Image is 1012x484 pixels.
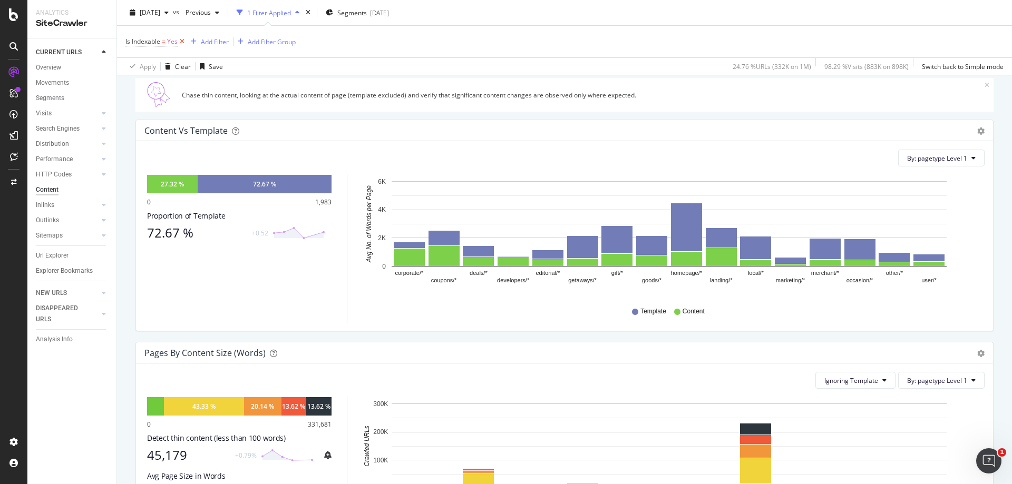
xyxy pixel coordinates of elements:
[907,376,967,385] span: By: pagetype Level 1
[125,58,156,75] button: Apply
[36,169,72,180] div: HTTP Codes
[683,307,705,316] span: Content
[173,7,181,16] span: vs
[922,62,1004,71] div: Switch back to Simple mode
[36,108,99,119] a: Visits
[162,37,166,46] span: =
[36,139,69,150] div: Distribution
[181,8,211,17] span: Previous
[360,175,977,297] svg: A chart.
[918,58,1004,75] button: Switch back to Simple mode
[824,62,909,71] div: 98.29 % Visits ( 883K on 898K )
[373,457,388,464] text: 100K
[233,35,296,48] button: Add Filter Group
[201,37,229,46] div: Add Filter
[36,230,99,241] a: Sitemaps
[144,125,228,136] div: Content vs Template
[815,372,896,389] button: Ignoring Template
[315,197,332,206] div: 1,983
[147,420,151,429] div: 0
[36,265,109,276] a: Explorer Bookmarks
[140,62,156,71] div: Apply
[324,451,332,459] div: bell-plus
[251,402,274,411] div: 20.14 %
[898,150,985,166] button: By: pagetype Level 1
[907,154,967,163] span: By: pagetype Level 1
[140,82,178,107] img: Quality
[36,154,73,165] div: Performance
[671,270,703,276] text: homepage/*
[167,34,178,49] span: Yes
[252,229,268,238] div: +0.52
[36,215,59,226] div: Outlinks
[846,278,873,284] text: occasion/*
[378,206,386,214] text: 4K
[147,471,332,481] div: Avg Page Size in Words
[811,270,840,276] text: merchant/*
[363,426,371,467] text: Crawled URLs
[642,278,662,284] text: goods/*
[640,307,666,316] span: Template
[36,77,69,88] div: Movements
[977,350,985,357] div: gear
[235,451,257,460] div: +0.79%
[36,303,89,325] div: DISAPPEARED URLS
[282,402,305,411] div: 13.62 %
[36,230,63,241] div: Sitemaps
[824,376,878,385] span: Ignoring Template
[976,448,1001,473] iframe: Intercom live chat
[470,270,488,276] text: deals/*
[147,211,332,221] div: Proportion of Template
[147,448,229,462] div: 45,179
[147,225,246,240] div: 72.67 %
[378,178,386,185] text: 6K
[733,62,811,71] div: 24.76 % URLs ( 332K on 1M )
[36,62,61,73] div: Overview
[322,4,393,21] button: Segments[DATE]
[36,215,99,226] a: Outlinks
[36,62,109,73] a: Overview
[36,288,99,299] a: NEW URLS
[36,8,108,17] div: Analytics
[36,200,99,211] a: Inlinks
[36,93,64,104] div: Segments
[196,58,223,75] button: Save
[125,37,160,46] span: Is Indexable
[36,334,109,345] a: Analysis Info
[36,47,99,58] a: CURRENT URLS
[36,200,54,211] div: Inlinks
[232,4,304,21] button: 1 Filter Applied
[36,250,109,261] a: Url Explorer
[36,265,93,276] div: Explorer Bookmarks
[36,184,59,195] div: Content
[611,270,624,276] text: gift/*
[36,303,99,325] a: DISAPPEARED URLS
[373,400,388,408] text: 300K
[568,278,597,284] text: getaways/*
[748,270,764,276] text: local/*
[776,278,805,284] text: marketing/*
[36,108,52,119] div: Visits
[373,429,388,436] text: 200K
[370,8,389,17] div: [DATE]
[36,123,80,134] div: Search Engines
[147,433,332,443] div: Detect thin content (less than 100 words)
[187,35,229,48] button: Add Filter
[304,7,313,18] div: times
[307,402,330,411] div: 13.62 %
[977,127,985,135] div: gear
[248,37,296,46] div: Add Filter Group
[365,185,373,263] text: Avg No. of Words per Page
[36,154,99,165] a: Performance
[36,139,99,150] a: Distribution
[886,270,903,276] text: other/*
[125,4,173,21] button: [DATE]
[144,348,266,358] div: Pages by Content Size (Words)
[140,8,160,17] span: 2025 Sep. 21st
[337,8,367,17] span: Segments
[36,17,108,29] div: SiteCrawler
[161,180,184,189] div: 27.32 %
[308,420,332,429] div: 331,681
[998,448,1006,457] span: 1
